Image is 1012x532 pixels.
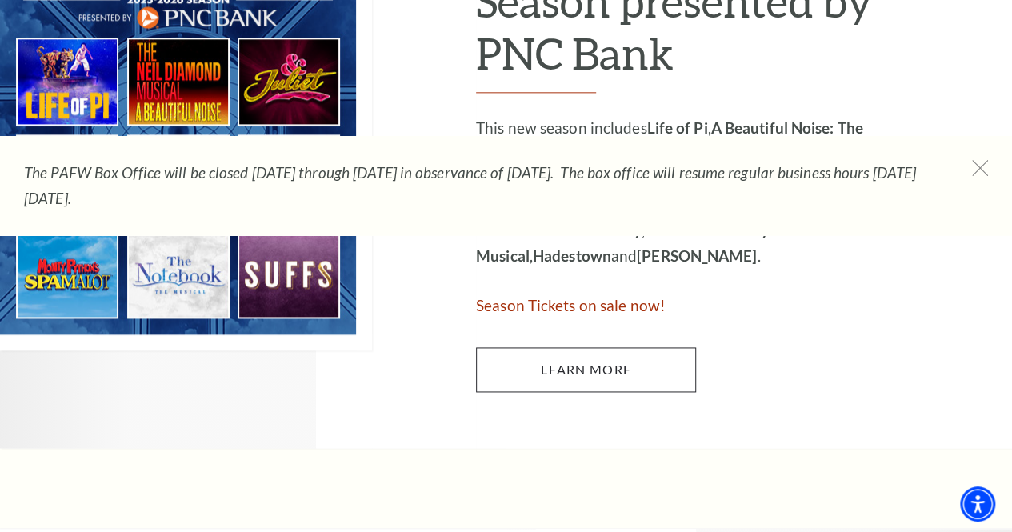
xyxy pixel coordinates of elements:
[476,115,908,269] p: This new season includes , , , , , , , and . Plus, Season Add-Ons: , : , and .
[533,246,611,265] strong: Hadestown
[960,486,995,522] div: Accessibility Menu
[24,163,916,207] em: The PAFW Box Office will be closed [DATE] through [DATE] in observance of [DATE]. The box office ...
[476,347,696,392] a: Learn More 2025-2026 Broadway at the Bass Season presented by PNC Bank
[646,118,707,137] strong: Life of Pi
[637,246,757,265] strong: [PERSON_NAME]
[476,296,666,314] span: Season Tickets on sale now!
